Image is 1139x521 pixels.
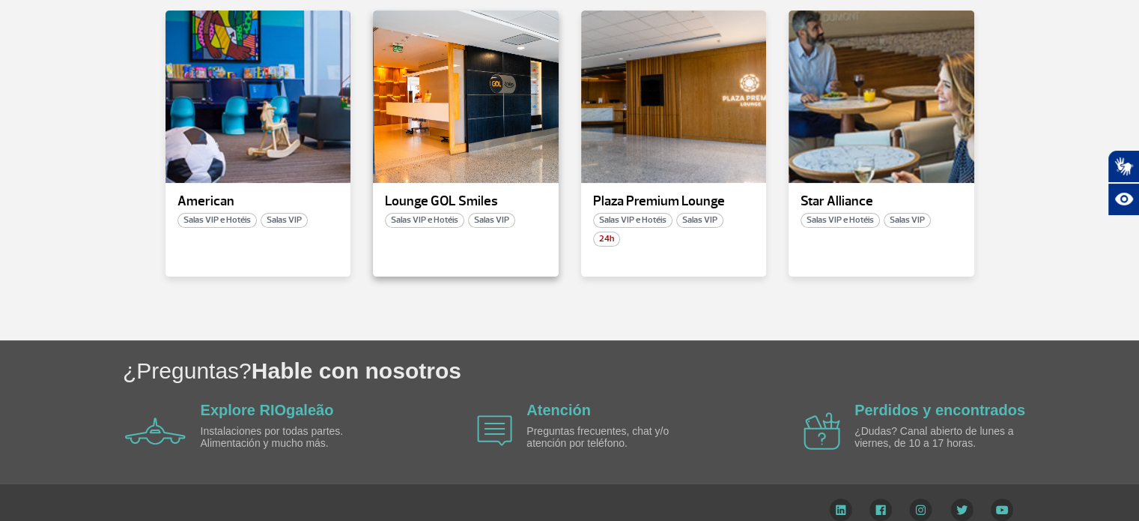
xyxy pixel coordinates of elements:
[801,213,880,228] span: Salas VIP e Hotéis
[1108,183,1139,216] button: Abrir recursos assistivos.
[468,213,515,228] span: Salas VIP
[1108,150,1139,183] button: Abrir tradutor de língua de sinais.
[177,213,257,228] span: Salas VIP e Hotéis
[829,499,852,521] img: LinkedIn
[201,426,373,449] p: Instalaciones por todas partes. Alimentación y mucho más.
[854,402,1025,418] a: Perdidos y encontrados
[593,194,755,209] p: Plaza Premium Lounge
[991,499,1013,521] img: YouTube
[385,213,464,228] span: Salas VIP e Hotéis
[804,412,840,450] img: airplane icon
[252,358,461,383] span: Hable con nosotros
[526,426,699,449] p: Preguntas frecuentes, chat y/o atención por teléfono.
[385,194,547,209] p: Lounge GOL Smiles
[125,418,186,445] img: airplane icon
[884,213,931,228] span: Salas VIP
[526,402,591,418] a: Atención
[201,402,334,418] a: Explore RIOgaleão
[1108,150,1139,216] div: Plugin de acessibilidade da Hand Talk.
[909,499,932,521] img: Instagram
[177,194,339,209] p: American
[676,213,723,228] span: Salas VIP
[123,355,1139,386] h1: ¿Preguntas?
[593,232,620,247] span: 24h
[854,426,1027,449] p: ¿Dudas? Canal abierto de lunes a viernes, de 10 a 17 horas.
[593,213,672,228] span: Salas VIP e Hotéis
[950,499,974,521] img: Twitter
[477,415,512,446] img: airplane icon
[869,499,892,521] img: Facebook
[801,194,962,209] p: Star Alliance
[261,213,308,228] span: Salas VIP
